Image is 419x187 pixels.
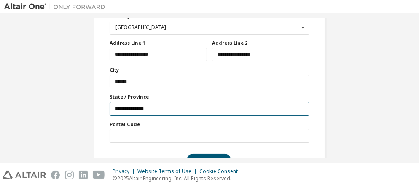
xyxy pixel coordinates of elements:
[51,171,60,179] img: facebook.svg
[113,168,137,175] div: Privacy
[79,171,88,179] img: linkedin.svg
[187,154,231,166] button: Next
[113,175,243,182] p: © 2025 Altair Engineering, Inc. All Rights Reserved.
[65,171,74,179] img: instagram.svg
[137,168,199,175] div: Website Terms of Use
[4,3,110,11] img: Altair One
[110,121,309,128] label: Postal Code
[3,171,46,179] img: altair_logo.svg
[110,40,207,46] label: Address Line 1
[199,168,243,175] div: Cookie Consent
[212,40,309,46] label: Address Line 2
[110,93,309,100] label: State / Province
[110,67,309,73] label: City
[93,171,105,179] img: youtube.svg
[115,25,299,30] div: [GEOGRAPHIC_DATA]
